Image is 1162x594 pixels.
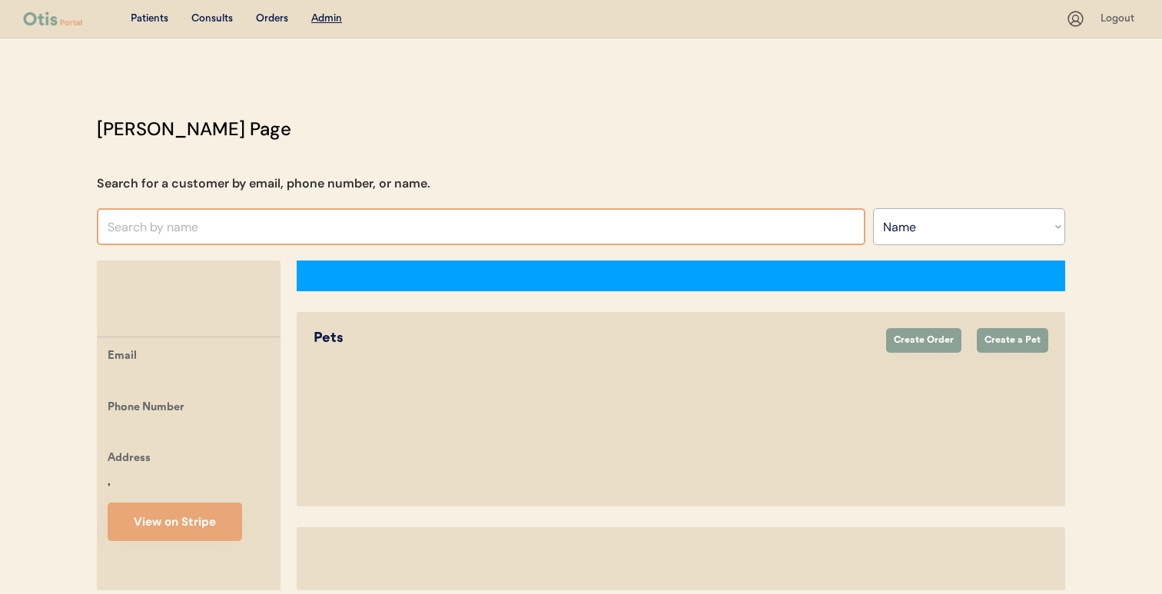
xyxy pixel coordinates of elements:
[97,208,865,245] input: Search by name
[191,12,233,27] div: Consults
[131,12,168,27] div: Patients
[108,347,137,367] div: Email
[311,13,342,24] u: Admin
[256,12,288,27] div: Orders
[108,450,151,469] div: Address
[108,503,242,541] button: View on Stripe
[97,174,430,193] div: Search for a customer by email, phone number, or name.
[314,328,871,349] div: Pets
[108,399,184,418] div: Phone Number
[977,328,1048,353] button: Create a Pet
[108,473,111,491] div: ,
[1101,12,1139,27] div: Logout
[97,115,291,143] div: [PERSON_NAME] Page
[886,328,961,353] button: Create Order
